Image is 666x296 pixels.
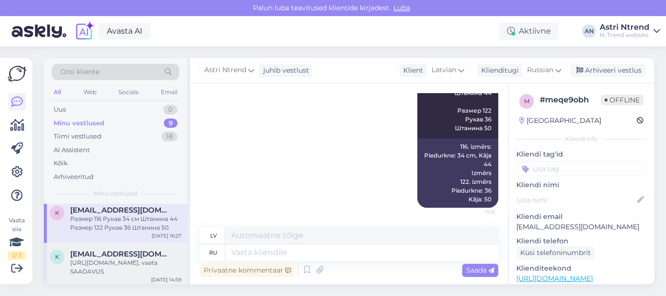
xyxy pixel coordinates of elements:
div: ru [209,244,217,261]
div: [DATE] 14:59 [151,276,181,283]
span: K [55,253,59,260]
div: 9 [164,118,177,128]
div: AI Assistent [54,145,90,155]
div: Privaatne kommentaar [200,264,295,277]
p: Kliendi telefon [516,236,646,246]
p: Kliendi tag'id [516,149,646,159]
div: Klienditugi [477,65,519,76]
div: [DATE] 16:27 [152,232,181,239]
div: juhib vestlust [259,65,309,76]
div: Küsi telefoninumbrit [516,246,595,259]
span: katrina.danilevica@gmail.com [70,206,172,215]
div: N-Trend website [600,31,649,39]
div: Kliendi info [516,135,646,143]
p: Kliendi nimi [516,180,646,190]
p: Klienditeekond [516,263,646,274]
img: Askly Logo [8,66,26,81]
div: [GEOGRAPHIC_DATA] [519,116,601,126]
span: 11:10 [459,208,495,216]
span: Latvian [431,65,456,76]
span: Saada [466,266,494,275]
img: explore-ai [74,21,95,41]
div: [URL][DOMAIN_NAME], vaata SAADAVUS [70,258,181,276]
div: Arhiveeri vestlus [570,64,646,77]
a: Astri NtrendN-Trend website [600,23,660,39]
div: Tiimi vestlused [54,132,101,141]
span: m [524,98,529,105]
div: Socials [117,86,140,99]
div: Minu vestlused [54,118,104,128]
div: 2 / 3 [8,251,25,260]
span: k [55,209,59,217]
span: Minu vestlused [94,189,137,198]
div: All [52,86,63,99]
div: Vaata siia [8,216,25,260]
div: AN [582,24,596,38]
div: lv [210,227,217,244]
div: Размер 116 Рукав 34 см Штанина 44 Размер 122 Рукав 36 Штанина 50 [70,215,181,232]
p: Kliendi email [516,212,646,222]
div: Arhiveeritud [54,172,94,182]
div: Uus [54,105,66,115]
input: Lisa nimi [517,195,635,205]
span: Russian [527,65,553,76]
div: 116. izmērs: Piedurkne: 34 cm, Kāja 44 Izmērs 122. izmērs Piedurkne: 36 Kāja: 50 [417,138,498,208]
div: Astri Ntrend [600,23,649,31]
span: Astri Ntrend [204,65,246,76]
a: [URL][DOMAIN_NAME] [516,274,593,283]
span: Otsi kliente [60,67,99,77]
span: Luba [391,3,413,12]
a: Avasta AI [98,23,151,39]
div: Email [159,86,179,99]
div: # meqe9obh [540,94,601,106]
div: 18 [161,132,177,141]
span: Offline [601,95,644,105]
div: 0 [163,105,177,115]
p: [EMAIL_ADDRESS][DOMAIN_NAME] [516,222,646,232]
div: Klient [399,65,423,76]
input: Lisa tag [516,161,646,176]
span: Karinrapp3@gmail.com [70,250,172,258]
div: Aktiivne [499,22,559,40]
div: Web [81,86,98,99]
div: Kõik [54,158,68,168]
